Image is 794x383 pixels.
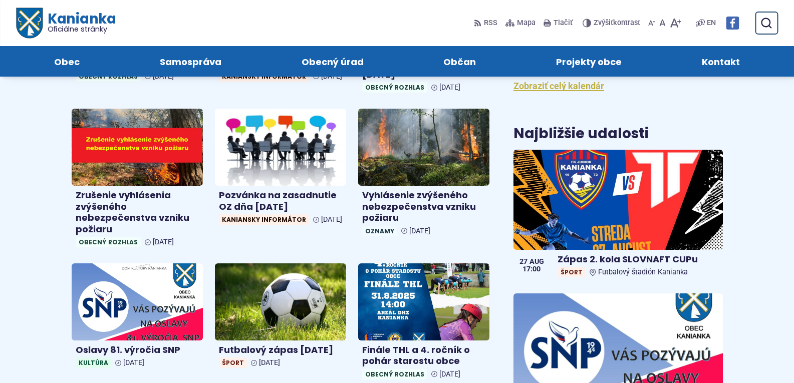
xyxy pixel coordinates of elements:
button: Zvýšiťkontrast [583,13,642,34]
span: 27 [519,258,527,265]
a: Samospráva [130,46,251,77]
span: Projekty obce [556,46,622,77]
span: Obecný rozhlas [362,369,427,379]
img: Prejsť na domovskú stránku [16,8,42,39]
h4: Finále THL a 4. ročník o pohár starostu obce [362,344,485,367]
span: Futbalový štadión Kanianka [598,268,688,276]
button: Nastaviť pôvodnú veľkosť písma [657,13,668,34]
h4: Futbalový zápas [DATE] [219,344,342,356]
h4: Zápas 2. kola SLOVNAFT CUPu [558,254,718,265]
span: 17:00 [519,266,544,273]
a: Projekty obce [526,46,652,77]
span: Šport [558,267,586,277]
span: [DATE] [123,358,144,367]
span: Kontakt [702,46,740,77]
a: Zápas 2. kola SLOVNAFT CUPu ŠportFutbalový štadión Kanianka 27 aug 17:00 [513,150,722,282]
span: aug [530,258,544,265]
span: [DATE] [153,238,174,246]
span: [DATE] [439,83,460,92]
img: Prejsť na Facebook stránku [726,17,739,30]
button: Zmenšiť veľkosť písma [646,13,657,34]
a: Kontakt [672,46,770,77]
span: Oficiálne stránky [47,26,116,33]
a: Zrušenie vyhlásenia zvýšeného nebezpečenstva vzniku požiaru Obecný rozhlas [DATE] [72,109,203,251]
a: Logo Kanianka, prejsť na domovskú stránku. [16,8,116,39]
span: Občan [443,46,476,77]
span: RSS [484,17,497,29]
span: Zvýšiť [594,19,613,27]
span: EN [707,17,716,29]
a: Oslavy 81. výročia SNP Kultúra [DATE] [72,263,203,372]
span: Oznamy [362,226,397,236]
h4: Pozvánka na zasadnutie OZ dňa [DATE] [219,190,342,212]
span: [DATE] [439,370,460,378]
span: Kaniansky informátor [219,214,309,225]
span: [DATE] [321,215,342,224]
h4: Zrušenie vyhlásenia zvýšeného nebezpečenstva vzniku požiaru [76,190,199,235]
a: RSS [474,13,499,34]
a: Občan [414,46,506,77]
span: Kultúra [76,357,111,368]
span: Samospráva [160,46,221,77]
span: [DATE] [259,358,280,367]
span: Obec [54,46,80,77]
span: Obecný rozhlas [362,82,427,93]
a: Pozvánka na zasadnutie OZ dňa [DATE] Kaniansky informátor [DATE] [215,109,346,229]
span: kontrast [594,19,640,28]
span: Obecný úrad [302,46,364,77]
span: Mapa [517,17,536,29]
h4: Pošta – upravené otváracie hodiny [DATE]-[DATE] [362,47,485,81]
a: Futbalový zápas [DATE] Šport [DATE] [215,263,346,372]
h3: Najbližšie udalosti [513,126,649,142]
a: Vyhlásenie zvýšeného nebezpečenstva vzniku požiaru Oznamy [DATE] [358,109,489,240]
button: Zväčšiť veľkosť písma [668,13,683,34]
a: Zobraziť celý kalendár [513,81,604,91]
h4: Vyhlásenie zvýšeného nebezpečenstva vzniku požiaru [362,190,485,224]
span: Tlačiť [554,19,573,28]
span: Obecný rozhlas [76,237,141,247]
a: Obecný úrad [272,46,394,77]
a: EN [705,17,718,29]
h1: Kanianka [42,12,115,33]
span: Šport [219,357,247,368]
a: Mapa [503,13,538,34]
span: [DATE] [409,227,430,235]
button: Tlačiť [542,13,575,34]
h4: Oslavy 81. výročia SNP [76,344,199,356]
a: Obec [24,46,110,77]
